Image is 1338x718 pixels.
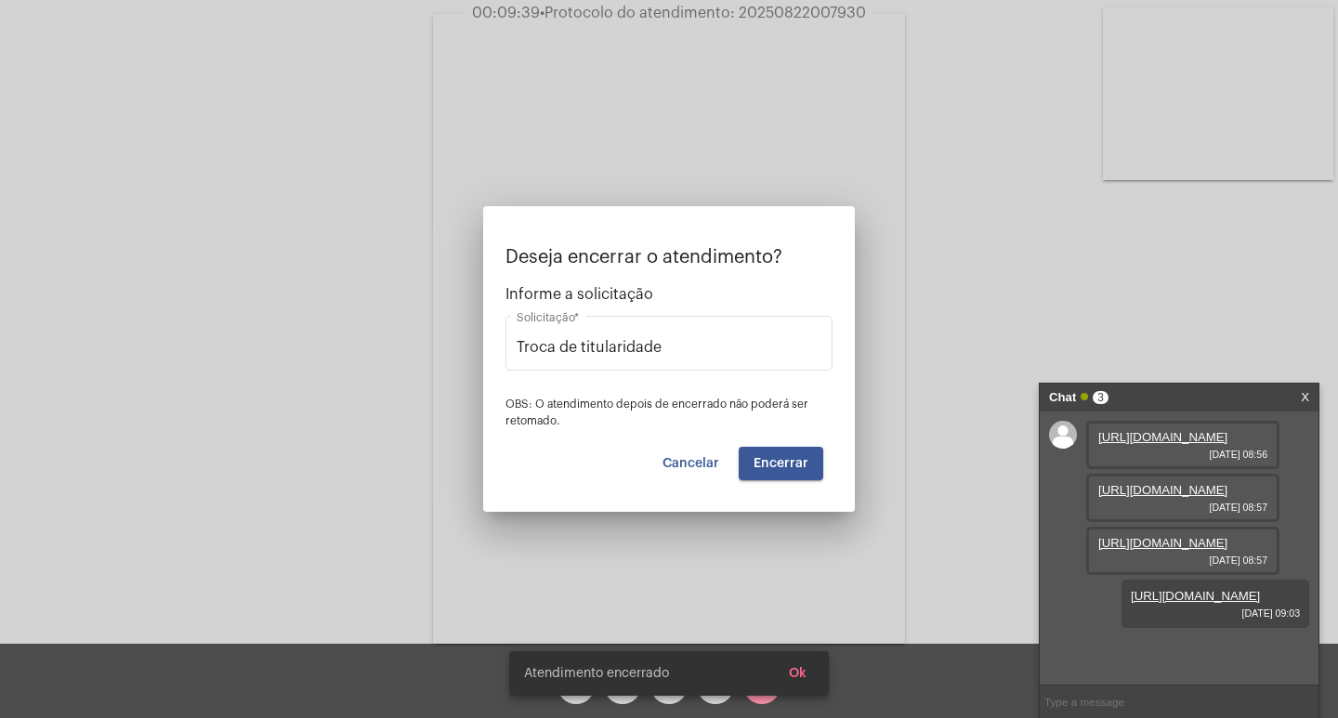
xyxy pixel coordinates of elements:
span: Atendimento encerrado [524,664,669,683]
span: Protocolo do atendimento: 20250822007930 [540,6,866,20]
span: 3 [1093,391,1108,404]
p: Deseja encerrar o atendimento? [505,247,833,268]
input: Type a message [1040,685,1318,718]
a: [URL][DOMAIN_NAME] [1131,589,1260,603]
a: [URL][DOMAIN_NAME] [1098,430,1227,444]
button: Cancelar [648,447,734,480]
a: [URL][DOMAIN_NAME] [1098,483,1227,497]
strong: Chat [1049,384,1076,411]
span: • [540,6,544,20]
span: [DATE] 09:03 [1131,607,1300,619]
a: X [1301,384,1309,411]
span: [DATE] 08:57 [1098,555,1267,566]
span: OBS: O atendimento depois de encerrado não poderá ser retomado. [505,398,808,426]
button: Encerrar [739,447,823,480]
a: [URL][DOMAIN_NAME] [1098,536,1227,550]
input: Buscar solicitação [517,339,821,356]
span: Ok [789,667,807,680]
span: [DATE] 08:56 [1098,449,1267,460]
span: Cancelar [662,457,719,470]
span: Encerrar [754,457,808,470]
span: Informe a solicitação [505,286,833,303]
span: [DATE] 08:57 [1098,502,1267,513]
span: 00:09:39 [472,6,540,20]
span: Online [1081,393,1088,400]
